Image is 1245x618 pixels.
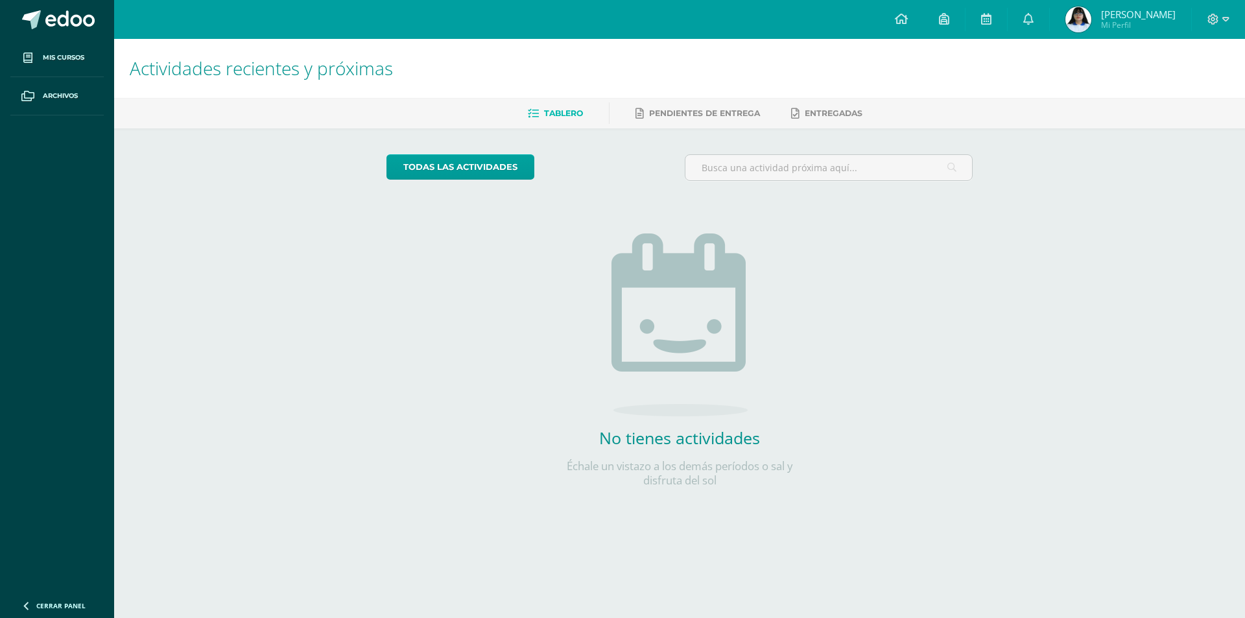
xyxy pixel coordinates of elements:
[10,39,104,77] a: Mis cursos
[550,459,809,488] p: Échale un vistazo a los demás períodos o sal y disfruta del sol
[1101,19,1176,30] span: Mi Perfil
[1065,6,1091,32] img: 10cd0ff96dcdd9aae5e100e083d68cd6.png
[1101,8,1176,21] span: [PERSON_NAME]
[386,154,534,180] a: todas las Actividades
[791,103,862,124] a: Entregadas
[36,601,86,610] span: Cerrar panel
[43,53,84,63] span: Mis cursos
[544,108,583,118] span: Tablero
[649,108,760,118] span: Pendientes de entrega
[635,103,760,124] a: Pendientes de entrega
[611,233,748,416] img: no_activities.png
[10,77,104,115] a: Archivos
[43,91,78,101] span: Archivos
[805,108,862,118] span: Entregadas
[550,427,809,449] h2: No tienes actividades
[528,103,583,124] a: Tablero
[685,155,973,180] input: Busca una actividad próxima aquí...
[130,56,393,80] span: Actividades recientes y próximas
